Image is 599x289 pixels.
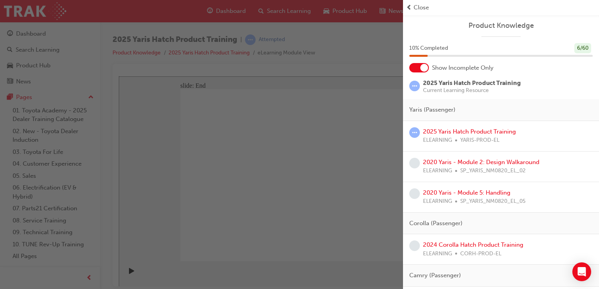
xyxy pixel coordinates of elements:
[423,128,516,135] a: 2025 Yaris Hatch Product Training
[409,188,420,199] span: learningRecordVerb_NONE-icon
[406,3,596,12] button: prev-iconClose
[423,249,452,258] span: ELEARNING
[4,191,17,204] button: Play (Ctrl+Alt+P)
[414,3,429,12] span: Close
[423,136,452,145] span: ELEARNING
[447,201,497,208] input: volume
[409,81,420,91] span: learningRecordVerb_ATTEMPT-icon
[423,88,521,93] span: Current Learning Resource
[574,43,591,54] div: 6 / 60
[423,241,523,248] a: 2024 Corolla Hatch Product Training
[432,63,494,72] span: Show Incomplete Only
[409,127,420,138] span: learningRecordVerb_ATTEMPT-icon
[409,158,420,168] span: learningRecordVerb_NONE-icon
[460,166,526,175] span: SP_YARIS_NM0820_EL_02
[442,185,457,210] div: misc controls
[409,271,461,280] span: Camry (Passenger)
[446,191,458,200] button: Mute (Ctrl+Alt+M)
[423,197,452,206] span: ELEARNING
[409,219,463,228] span: Corolla (Passenger)
[423,189,510,196] a: 2020 Yaris - Module 5: Handling
[460,136,499,145] span: YARIS-PROD-EL
[460,249,501,258] span: CORH-PROD-EL
[460,197,526,206] span: SP_YARIS_NM0820_EL_05
[4,185,17,210] div: playback controls
[423,166,452,175] span: ELEARNING
[572,262,591,281] div: Open Intercom Messenger
[423,79,521,87] span: 2025 Yaris Hatch Product Training
[409,105,456,114] span: Yaris (Passenger)
[406,3,412,12] span: prev-icon
[423,159,539,166] a: 2020 Yaris - Module 2: Design Walkaround
[409,240,420,251] span: learningRecordVerb_NONE-icon
[409,44,448,53] span: 10 % Completed
[409,21,593,30] a: Product Knowledge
